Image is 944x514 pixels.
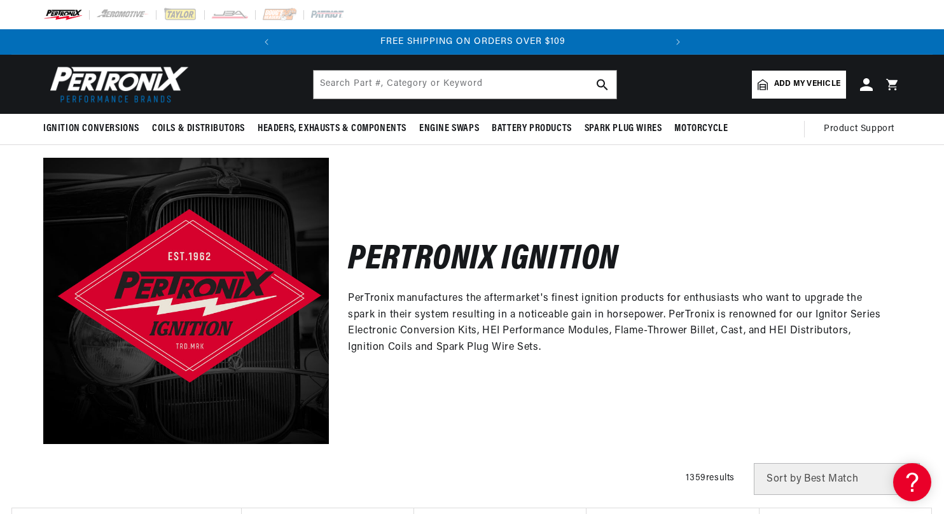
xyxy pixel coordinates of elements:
span: Motorcycle [674,122,728,135]
span: Add my vehicle [774,78,840,90]
span: 1359 results [686,473,735,483]
summary: Product Support [824,114,901,144]
input: Search Part #, Category or Keyword [314,71,616,99]
summary: Headers, Exhausts & Components [251,114,413,144]
span: Coils & Distributors [152,122,245,135]
span: Spark Plug Wires [585,122,662,135]
slideshow-component: Translation missing: en.sections.announcements.announcement_bar [11,29,933,55]
button: Translation missing: en.sections.announcements.next_announcement [665,29,691,55]
h2: Pertronix Ignition [348,246,618,275]
button: search button [588,71,616,99]
summary: Spark Plug Wires [578,114,669,144]
summary: Coils & Distributors [146,114,251,144]
img: Pertronix Ignition [43,158,329,443]
div: Announcement [280,35,666,49]
img: Pertronix [43,62,190,106]
button: Translation missing: en.sections.announcements.previous_announcement [254,29,279,55]
a: Add my vehicle [752,71,846,99]
span: FREE SHIPPING ON ORDERS OVER $109 [380,37,566,46]
summary: Battery Products [485,114,578,144]
span: Battery Products [492,122,572,135]
div: 2 of 2 [280,35,666,49]
span: Ignition Conversions [43,122,139,135]
select: Sort by [754,463,920,495]
summary: Ignition Conversions [43,114,146,144]
summary: Motorcycle [668,114,734,144]
span: Headers, Exhausts & Components [258,122,406,135]
span: Product Support [824,122,894,136]
span: Engine Swaps [419,122,479,135]
summary: Engine Swaps [413,114,485,144]
span: Sort by [767,474,802,484]
p: PerTronix manufactures the aftermarket's finest ignition products for enthusiasts who want to upg... [348,291,882,356]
